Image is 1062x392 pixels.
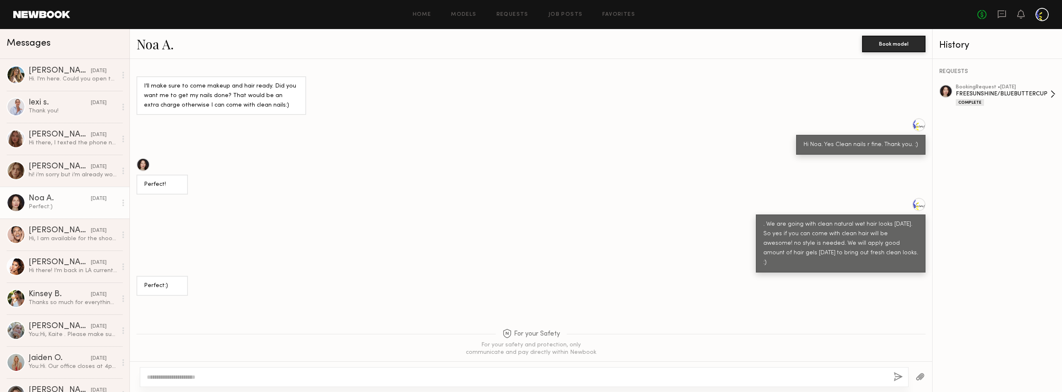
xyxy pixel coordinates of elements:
div: [PERSON_NAME] [29,258,91,267]
div: [DATE] [91,227,107,235]
div: Hi there! I’m back in LA currently and available for shoots ✨my apologies on not seeing this as I... [29,267,117,275]
div: [DATE] [91,259,107,267]
div: Hi there, I texted the phone number on the call sheet but it’s not saying delivered. but I just w... [29,139,117,147]
div: lexi s. [29,99,91,107]
div: [PERSON_NAME] [29,131,91,139]
div: Thanks so much for everything!! Love shooting with you! [29,299,117,307]
a: Favorites [602,12,635,17]
div: [DATE] [91,291,107,299]
div: Perfect:) [29,203,117,211]
a: Noa A. [136,35,174,53]
div: [DATE] [91,99,107,107]
a: Home [413,12,431,17]
div: Thank you! [29,107,117,115]
div: [DATE] [91,67,107,75]
div: [DATE] [91,163,107,171]
div: [DATE] [91,195,107,203]
div: Noa A. [29,195,91,203]
div: Hi Noa. Yes Clean nails r fine. Thank you. :) [804,140,918,150]
div: [PERSON_NAME] [29,163,91,171]
span: Messages [7,39,51,48]
div: History [939,41,1055,50]
div: For your safety and protection, only communicate and pay directly within Newbook [465,341,597,356]
div: Kinsey B. [29,290,91,299]
div: You: Hi. Our office closes at 4pm and we need at least half day to shoot.. We will get back to yo... [29,363,117,370]
div: Jaiden O. [29,354,91,363]
div: FREESUNSHINE/BLUEBUTTERCUP [956,90,1050,98]
a: Requests [497,12,529,17]
div: REQUESTS [939,69,1055,75]
div: booking Request • [DATE] [956,85,1050,90]
div: Perfect:) [144,281,180,291]
div: [DATE] [91,131,107,139]
a: Book model [862,40,926,47]
div: I’ll make sure to come makeup and hair ready. Did you want me to get my nails done? That would be... [144,82,299,110]
div: [DATE] [91,355,107,363]
a: Job Posts [548,12,583,17]
a: Models [451,12,476,17]
div: You: Hi, Kaite . Please make sure that you do not post any pictures from our studio on your ssn o... [29,331,117,338]
div: . We are going with clean natural wet hair looks [DATE]. So yes if you can come with clean hair w... [763,220,918,268]
div: [PERSON_NAME] [29,322,91,331]
div: Perfect! [144,180,180,190]
a: bookingRequest •[DATE]FREESUNSHINE/BLUEBUTTERCUPComplete [956,85,1055,106]
div: [DATE] [91,323,107,331]
span: For your Safety [502,329,560,339]
div: Hi, I am available for the shoot [DATE]! [29,235,117,243]
div: [PERSON_NAME] [29,67,91,75]
div: hi! i’m sorry but i’m already working that day :( [29,171,117,179]
div: [PERSON_NAME] [29,226,91,235]
div: Complete [956,99,984,106]
button: Book model [862,36,926,52]
div: Hi. I'm here. Could you open the gate? [29,75,117,83]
